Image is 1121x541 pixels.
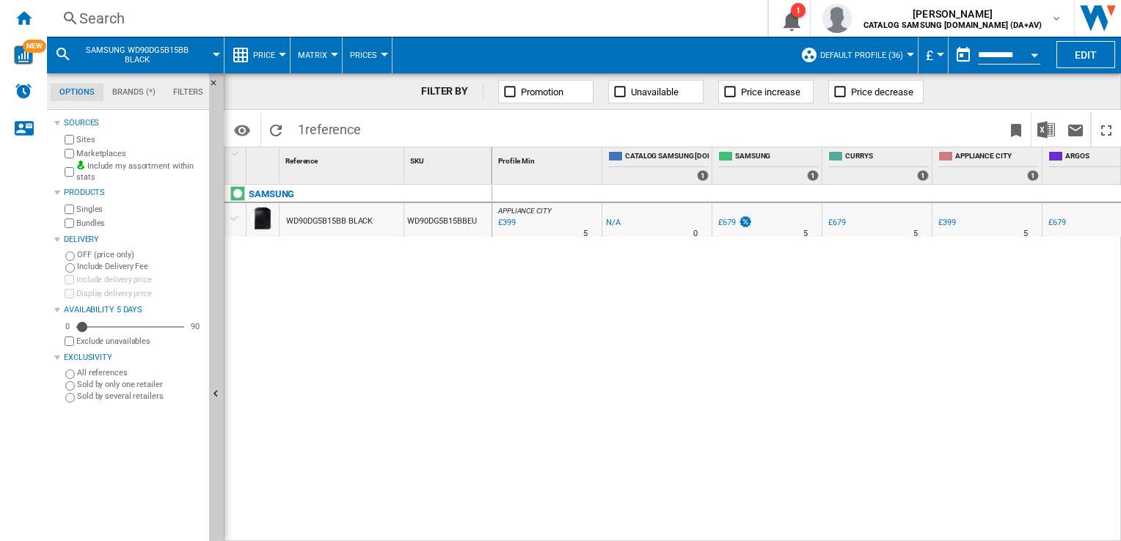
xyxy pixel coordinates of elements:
[54,37,216,73] div: SAMSUNG WD90DG5B15BB BLACK
[62,321,73,332] div: 0
[949,40,978,70] button: md-calendar
[955,151,1039,163] span: APPLIANCE CITY
[828,80,924,103] button: Price decrease
[65,163,74,181] input: Include my assortment within stats
[820,51,903,60] span: Default profile (36)
[76,161,203,183] label: Include my assortment within stats
[65,149,74,158] input: Marketplaces
[1037,121,1055,139] img: excel-24x24.png
[77,261,203,272] label: Include Delivery Fee
[77,379,203,390] label: Sold by only one retailer
[1023,227,1028,241] div: Delivery Time : 5 days
[350,51,377,60] span: Prices
[1046,216,1066,230] div: £679
[825,147,932,184] div: CURRYS 1 offers sold by CURRYS
[820,37,910,73] button: Default profile (36)
[625,151,709,163] span: CATALOG SAMSUNG [DOMAIN_NAME] (DA+AV)
[65,218,74,228] input: Bundles
[935,147,1042,184] div: APPLIANCE CITY 1 offers sold by APPLIANCE CITY
[285,157,318,165] span: Reference
[1048,218,1066,227] div: £679
[605,147,712,184] div: CATALOG SAMSUNG [DOMAIN_NAME] (DA+AV) 1 offers sold by CATALOG SAMSUNG UK.IE (DA+AV)
[76,288,203,299] label: Display delivery price
[298,37,335,73] div: Matrix
[249,147,279,170] div: Sort None
[350,37,384,73] button: Prices
[305,122,361,137] span: reference
[64,117,203,129] div: Sources
[791,3,806,18] div: 1
[76,204,203,215] label: Singles
[65,275,74,284] input: Include delivery price
[863,7,1042,21] span: [PERSON_NAME]
[77,391,203,402] label: Sold by several retailers
[404,203,492,237] div: WD90DG5B15BBEU
[76,134,203,145] label: Sites
[64,352,203,364] div: Exclusivity
[919,37,949,73] md-menu: Currency
[693,227,698,241] div: Delivery Time : 0 day
[822,4,852,33] img: profile.jpg
[65,369,75,379] input: All references
[14,45,33,65] img: wise-card.svg
[65,135,74,144] input: Sites
[64,234,203,246] div: Delivery
[227,117,257,143] button: Options
[803,227,808,241] div: Delivery Time : 5 days
[76,336,203,347] label: Exclude unavailables
[421,84,483,99] div: FILTER BY
[495,147,602,170] div: Sort None
[187,321,203,332] div: 90
[261,112,291,147] button: Reload
[77,367,203,378] label: All references
[828,218,846,227] div: £679
[936,216,956,230] div: £399
[253,37,282,73] button: Price
[291,112,368,143] span: 1
[521,87,563,97] span: Promotion
[65,289,74,298] input: Display delivery price
[232,37,282,73] div: Price
[79,8,729,29] div: Search
[15,82,32,100] img: alerts-logo.svg
[298,51,327,60] span: Matrix
[64,187,203,199] div: Products
[1061,112,1090,147] button: Send this report by email
[1001,112,1031,147] button: Bookmark this report
[78,37,211,73] button: SAMSUNG WD90DG5B15BB BLACK
[716,216,753,230] div: £679
[498,80,594,103] button: Promotion
[807,170,819,181] div: 1 offers sold by SAMSUNG
[209,73,227,100] button: Hide
[718,218,736,227] div: £679
[65,251,75,261] input: OFF (price only)
[718,80,814,103] button: Price increase
[583,227,588,241] div: Delivery Time : 5 days
[495,147,602,170] div: Profile Min Sort None
[741,87,800,97] span: Price increase
[407,147,492,170] div: SKU Sort None
[249,185,294,203] div: Click to filter on that brand
[496,216,516,230] div: Last updated : Monday, 22 September 2025 10:11
[65,263,75,273] input: Include Delivery Fee
[282,147,404,170] div: Reference Sort None
[65,393,75,402] input: Sold by several retailers
[926,48,933,63] span: £
[76,161,85,169] img: mysite-bg-18x18.png
[1031,112,1061,147] button: Download in Excel
[23,40,46,53] span: NEW
[76,218,203,229] label: Bundles
[697,170,709,181] div: 1 offers sold by CATALOG SAMSUNG UK.IE (DA+AV)
[913,227,918,241] div: Delivery Time : 5 days
[76,148,203,159] label: Marketplaces
[826,216,846,230] div: £679
[253,51,275,60] span: Price
[606,216,621,230] div: N/A
[926,37,941,73] button: £
[286,205,373,238] div: WD90DG5B15BB BLACK
[800,37,910,73] div: Default profile (36)
[738,216,753,228] img: promotionV3.png
[65,205,74,214] input: Singles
